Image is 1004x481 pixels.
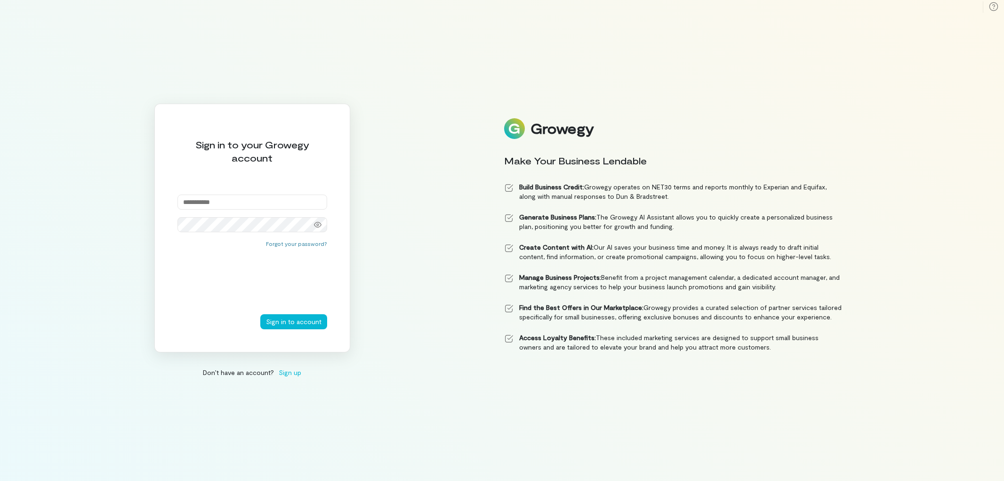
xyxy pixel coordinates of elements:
[519,183,584,191] strong: Build Business Credit:
[154,367,350,377] div: Don’t have an account?
[504,303,842,322] li: Growegy provides a curated selection of partner services tailored specifically for small business...
[279,367,301,377] span: Sign up
[504,154,842,167] div: Make Your Business Lendable
[519,273,601,281] strong: Manage Business Projects:
[504,182,842,201] li: Growegy operates on NET30 terms and reports monthly to Experian and Equifax, along with manual re...
[260,314,327,329] button: Sign in to account
[519,303,643,311] strong: Find the Best Offers in Our Marketplace:
[519,213,596,221] strong: Generate Business Plans:
[504,333,842,352] li: These included marketing services are designed to support small business owners and are tailored ...
[519,334,596,342] strong: Access Loyalty Benefits:
[504,118,525,139] img: Logo
[519,243,594,251] strong: Create Content with AI:
[504,243,842,261] li: Our AI saves your business time and money. It is always ready to draft initial content, find info...
[177,138,327,164] div: Sign in to your Growegy account
[504,212,842,231] li: The Growegy AI Assistant allows you to quickly create a personalized business plan, positioning y...
[266,240,327,247] button: Forgot your password?
[530,121,594,137] div: Growegy
[504,273,842,292] li: Benefit from a project management calendar, a dedicated account manager, and marketing agency ser...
